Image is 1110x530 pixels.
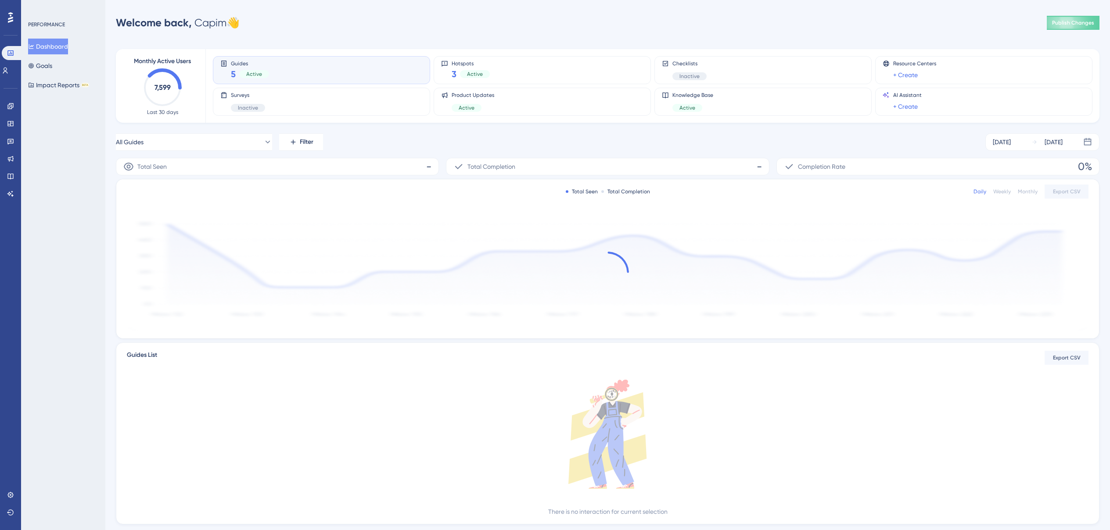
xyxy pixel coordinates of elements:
[137,161,167,172] span: Total Seen
[1053,354,1081,361] span: Export CSV
[459,104,474,111] span: Active
[231,60,269,66] span: Guides
[993,188,1011,195] div: Weekly
[679,104,695,111] span: Active
[116,133,272,151] button: All Guides
[1052,19,1094,26] span: Publish Changes
[452,60,490,66] span: Hotspots
[1045,137,1063,147] div: [DATE]
[672,60,707,67] span: Checklists
[127,350,157,366] span: Guides List
[246,71,262,78] span: Active
[116,16,192,29] span: Welcome back,
[81,83,89,87] div: BETA
[1045,185,1088,199] button: Export CSV
[28,39,68,54] button: Dashboard
[300,137,313,147] span: Filter
[28,77,89,93] button: Impact ReportsBETA
[231,68,236,80] span: 5
[1053,188,1081,195] span: Export CSV
[893,92,922,99] span: AI Assistant
[467,71,483,78] span: Active
[231,92,265,99] span: Surveys
[1078,160,1092,174] span: 0%
[893,70,918,80] a: + Create
[798,161,845,172] span: Completion Rate
[452,92,494,99] span: Product Updates
[147,109,178,116] span: Last 30 days
[28,58,52,74] button: Goals
[426,160,431,174] span: -
[973,188,986,195] div: Daily
[28,21,65,28] div: PERFORMANCE
[116,137,144,147] span: All Guides
[679,73,700,80] span: Inactive
[672,92,713,99] span: Knowledge Base
[452,68,456,80] span: 3
[134,56,191,67] span: Monthly Active Users
[757,160,762,174] span: -
[601,188,650,195] div: Total Completion
[893,101,918,112] a: + Create
[279,133,323,151] button: Filter
[1045,351,1088,365] button: Export CSV
[154,83,171,92] text: 7,599
[116,16,240,30] div: Capim 👋
[467,161,515,172] span: Total Completion
[1018,188,1038,195] div: Monthly
[566,188,598,195] div: Total Seen
[993,137,1011,147] div: [DATE]
[548,506,668,517] div: There is no interaction for current selection
[893,60,936,67] span: Resource Centers
[238,104,258,111] span: Inactive
[1047,16,1099,30] button: Publish Changes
